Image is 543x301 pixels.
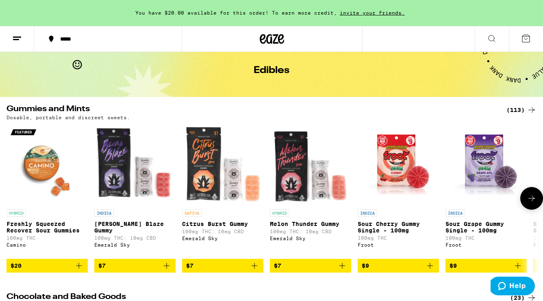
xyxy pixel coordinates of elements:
span: You have $20.00 available for this order! To earn more credit, [135,10,337,15]
span: $7 [186,262,193,269]
p: 100mg THC: 10mg CBD [270,229,351,234]
p: INDICA [445,209,465,217]
span: $7 [98,262,106,269]
p: INDICA [358,209,377,217]
p: 100mg THC [445,235,527,241]
span: $20 [11,262,22,269]
div: Froot [358,242,439,247]
button: Add to bag [182,259,263,273]
a: Open page for Sour Grape Gummy Single - 100mg from Froot [445,124,527,259]
span: invite your friends. [337,10,408,15]
img: Emerald Sky - Berry Blaze Gummy [94,124,176,205]
a: Open page for Citrus Burst Gummy from Emerald Sky [182,124,263,259]
p: 100mg THC [358,235,439,241]
p: Melon Thunder Gummy [270,221,351,227]
span: $9 [450,262,457,269]
p: SATIVA [182,209,202,217]
p: HYBRID [7,209,26,217]
img: Emerald Sky - Citrus Burst Gummy [182,124,263,205]
img: Froot - Sour Grape Gummy Single - 100mg [445,124,527,205]
div: Emerald Sky [182,236,263,241]
p: HYBRID [270,209,289,217]
p: Sour Grape Gummy Single - 100mg [445,221,527,234]
p: 100mg THC: 10mg CBD [182,229,263,234]
p: Freshly Squeezed Recover Sour Gummies [7,221,88,234]
img: Camino - Freshly Squeezed Recover Sour Gummies [7,124,88,205]
button: Add to bag [94,259,176,273]
button: Add to bag [270,259,351,273]
p: Citrus Burst Gummy [182,221,263,227]
p: 100mg THC [7,235,88,241]
img: Emerald Sky - Melon Thunder Gummy [270,124,351,205]
p: INDICA [94,209,114,217]
p: Dosable, portable and discreet sweets. [7,115,130,120]
span: $7 [274,262,281,269]
button: Add to bag [358,259,439,273]
div: Froot [445,242,527,247]
img: Froot - Sour Cherry Gummy Single - 100mg [358,124,439,205]
a: Open page for Sour Cherry Gummy Single - 100mg from Froot [358,124,439,259]
p: 100mg THC: 10mg CBD [94,235,176,241]
div: Camino [7,242,88,247]
div: Emerald Sky [94,242,176,247]
a: Open page for Berry Blaze Gummy from Emerald Sky [94,124,176,259]
p: Sour Cherry Gummy Single - 100mg [358,221,439,234]
h2: Gummies and Mints [7,105,497,115]
button: Add to bag [7,259,88,273]
iframe: Opens a widget where you can find more information [491,277,535,297]
a: Open page for Melon Thunder Gummy from Emerald Sky [270,124,351,259]
span: $9 [362,262,369,269]
button: Add to bag [445,259,527,273]
div: Emerald Sky [270,236,351,241]
a: (113) [506,105,536,115]
h1: Edibles [254,66,289,75]
p: [PERSON_NAME] Blaze Gummy [94,221,176,234]
a: Open page for Freshly Squeezed Recover Sour Gummies from Camino [7,124,88,259]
